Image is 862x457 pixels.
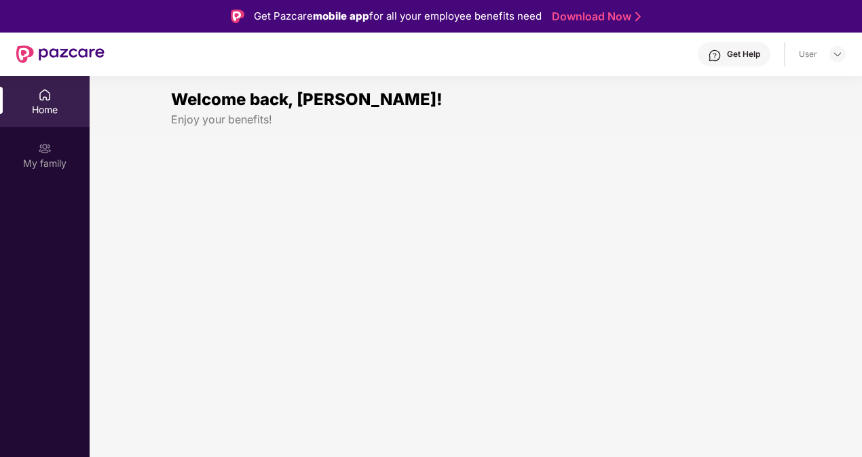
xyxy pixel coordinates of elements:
[313,9,369,22] strong: mobile app
[171,113,781,127] div: Enjoy your benefits!
[832,49,843,60] img: svg+xml;base64,PHN2ZyBpZD0iRHJvcGRvd24tMzJ4MzIiIHhtbG5zPSJodHRwOi8vd3d3LnczLm9yZy8yMDAwL3N2ZyIgd2...
[799,49,817,60] div: User
[254,8,542,24] div: Get Pazcare for all your employee benefits need
[708,49,722,62] img: svg+xml;base64,PHN2ZyBpZD0iSGVscC0zMngzMiIgeG1sbnM9Imh0dHA6Ly93d3cudzMub3JnLzIwMDAvc3ZnIiB3aWR0aD...
[38,142,52,155] img: svg+xml;base64,PHN2ZyB3aWR0aD0iMjAiIGhlaWdodD0iMjAiIHZpZXdCb3g9IjAgMCAyMCAyMCIgZmlsbD0ibm9uZSIgeG...
[16,45,105,63] img: New Pazcare Logo
[727,49,760,60] div: Get Help
[231,9,244,23] img: Logo
[171,90,443,109] span: Welcome back, [PERSON_NAME]!
[38,88,52,102] img: svg+xml;base64,PHN2ZyBpZD0iSG9tZSIgeG1sbnM9Imh0dHA6Ly93d3cudzMub3JnLzIwMDAvc3ZnIiB3aWR0aD0iMjAiIG...
[552,9,637,24] a: Download Now
[635,9,641,24] img: Stroke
